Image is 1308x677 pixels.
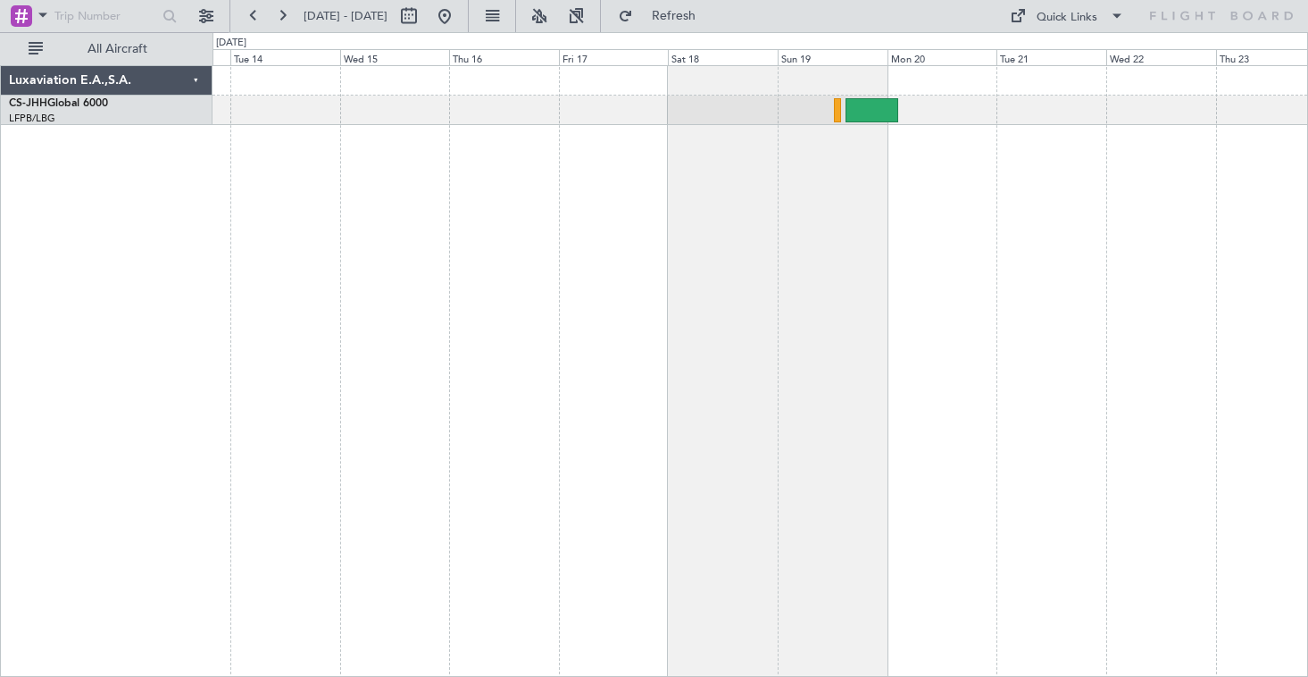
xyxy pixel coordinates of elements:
div: Wed 15 [340,49,450,65]
div: Sat 18 [668,49,778,65]
span: CS-JHH [9,98,47,109]
button: All Aircraft [20,35,194,63]
span: Refresh [637,10,712,22]
div: Mon 20 [887,49,997,65]
span: [DATE] - [DATE] [304,8,387,24]
a: LFPB/LBG [9,112,55,125]
input: Trip Number [54,3,157,29]
button: Quick Links [1001,2,1133,30]
a: CS-JHHGlobal 6000 [9,98,108,109]
span: All Aircraft [46,43,188,55]
div: Quick Links [1037,9,1097,27]
div: Wed 22 [1106,49,1216,65]
div: Fri 17 [559,49,669,65]
button: Refresh [610,2,717,30]
div: Tue 14 [230,49,340,65]
div: Thu 16 [449,49,559,65]
div: Sun 19 [778,49,887,65]
div: [DATE] [216,36,246,51]
div: Tue 21 [996,49,1106,65]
